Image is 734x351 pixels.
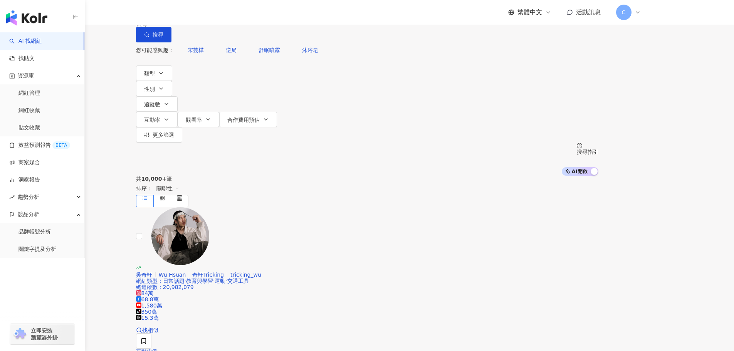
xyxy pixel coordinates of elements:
img: logo [6,10,47,25]
span: question-circle [577,143,582,148]
span: rise [9,195,15,200]
span: 追蹤數 [144,101,160,107]
span: · [213,278,215,284]
span: 性別 [144,86,155,92]
span: 舒眠噴霧 [259,47,280,53]
span: 吳奇軒 [136,272,152,278]
button: 搜尋 [136,27,171,42]
span: 交通工具 [227,278,249,284]
button: 觀看率 [178,112,219,127]
span: 競品分析 [18,206,39,223]
span: · [225,278,227,284]
button: 合作費用預估 [219,112,277,127]
a: 商案媒合 [9,159,40,166]
button: 逆局 [218,42,245,58]
span: 活動訊息 [576,8,601,16]
span: 沐浴皂 [302,47,318,53]
span: 類型 [144,71,155,77]
span: · [185,278,186,284]
span: 15.3萬 [136,315,159,321]
span: 搜尋 [153,32,163,38]
a: 找貼文 [9,55,35,62]
span: 1,580萬 [136,302,162,309]
span: tricking_wu [230,272,261,278]
span: 更多篩選 [153,132,174,138]
span: 您可能感興趣： [136,47,174,53]
a: 貼文收藏 [18,124,40,132]
span: 350萬 [136,309,157,315]
span: Wu Hsuan [159,272,186,278]
span: 教育與學習 [186,278,213,284]
span: 10,000+ [141,176,167,182]
span: 互動率 [144,117,160,123]
button: 更多篩選 [136,127,182,143]
a: 網紅收藏 [18,107,40,114]
a: 效益預測報告BETA [9,141,70,149]
button: 追蹤數 [136,96,178,112]
a: chrome extension立即安裝 瀏覽器外掛 [10,324,75,344]
a: searchAI 找網紅 [9,37,42,45]
a: 品牌帳號分析 [18,228,51,236]
div: 總追蹤數 ： 20,982,079 [136,284,598,290]
button: 沐浴皂 [294,42,326,58]
a: 找相似 [136,327,158,333]
div: 網紅類型 ： [136,278,598,284]
img: KOL Avatar [151,207,209,265]
a: 關鍵字提及分析 [18,245,56,253]
span: 日常話題 [163,278,185,284]
button: 性別 [136,81,172,96]
span: 合作費用預估 [227,117,260,123]
a: 洞察報告 [9,176,40,184]
button: 類型 [136,65,172,81]
span: 資源庫 [18,67,34,84]
span: 宋芸樺 [188,47,204,53]
div: 搜尋指引 [577,149,598,155]
div: 共 筆 [136,176,598,182]
span: 運動 [215,278,225,284]
button: 互動率 [136,112,178,127]
span: 84萬 [136,290,154,296]
button: 舒眠噴霧 [250,42,288,58]
a: 網紅管理 [18,89,40,97]
span: 找相似 [142,327,158,333]
span: 逆局 [226,47,237,53]
span: 趨勢分析 [18,188,39,206]
span: 立即安裝 瀏覽器外掛 [31,327,58,341]
span: 奇軒Tricking [192,272,224,278]
span: C [622,8,626,17]
span: 繁體中文 [517,8,542,17]
img: chrome extension [12,328,27,340]
span: 觀看率 [186,117,202,123]
div: 排序： [136,182,598,195]
span: 68.8萬 [136,296,159,302]
button: 宋芸樺 [180,42,212,58]
span: 關聯性 [156,182,180,195]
